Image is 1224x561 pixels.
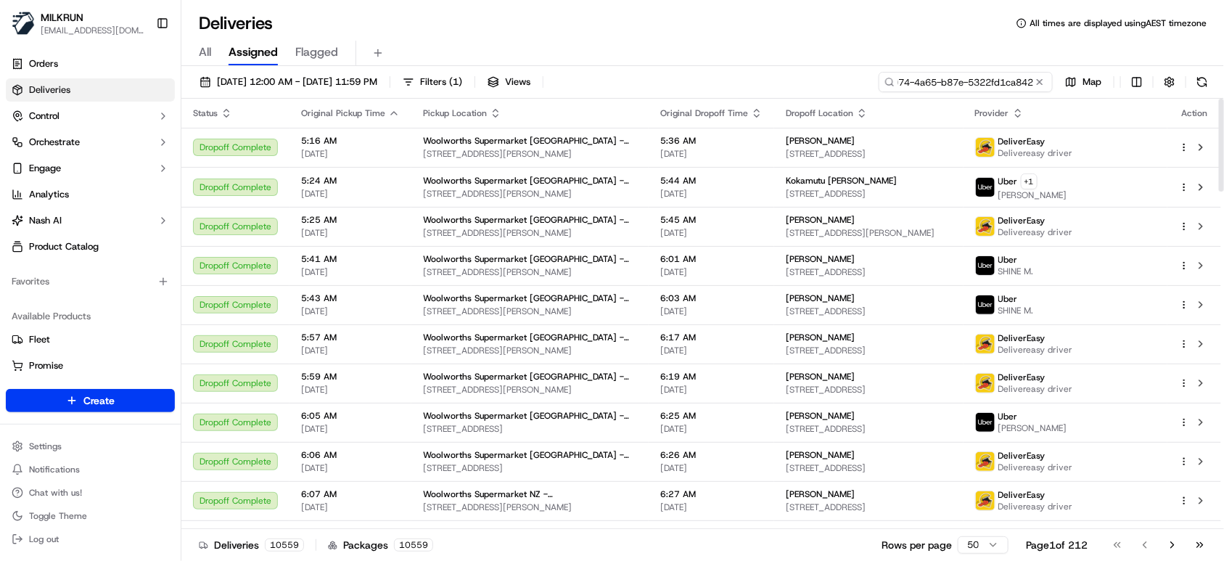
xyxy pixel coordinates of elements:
span: [DATE] [301,462,400,474]
span: SHINE M. [998,305,1034,316]
span: ( 1 ) [449,75,462,89]
span: Delivereasy driver [998,501,1073,512]
span: Flagged [295,44,338,61]
span: 5:24 AM [301,175,400,187]
a: Fleet [12,333,169,346]
button: Control [6,105,175,128]
span: 5:16 AM [301,135,400,147]
span: [DATE] [660,462,763,474]
span: [PERSON_NAME] [786,135,855,147]
a: Promise [12,359,169,372]
button: [DATE] 12:00 AM - [DATE] 11:59 PM [193,72,384,92]
span: [DATE] [660,501,763,513]
span: [DATE] [301,345,400,356]
span: Provider [975,107,1009,119]
span: [PERSON_NAME] [786,371,855,382]
span: Uber [998,254,1018,266]
span: [DATE] [301,227,400,239]
button: Log out [6,529,175,549]
span: [STREET_ADDRESS][PERSON_NAME] [423,384,637,396]
button: Create [6,389,175,412]
span: [DATE] [660,148,763,160]
img: MILKRUN [12,12,35,35]
span: Delivereasy driver [998,462,1073,473]
span: [STREET_ADDRESS][PERSON_NAME] [786,227,952,239]
span: [STREET_ADDRESS][PERSON_NAME] [423,306,637,317]
div: Page 1 of 212 [1026,538,1088,552]
a: Deliveries [6,78,175,102]
button: [EMAIL_ADDRESS][DOMAIN_NAME] [41,25,144,36]
div: Packages [328,538,433,552]
span: 5:45 AM [660,214,763,226]
span: [PERSON_NAME] [786,528,855,539]
span: Woolworths Supermarket [GEOGRAPHIC_DATA] - [GEOGRAPHIC_DATA] [423,135,637,147]
span: [STREET_ADDRESS] [786,384,952,396]
span: [DATE] [660,345,763,356]
span: [PERSON_NAME] [786,332,855,343]
span: [DATE] [301,501,400,513]
span: All [199,44,211,61]
span: 6:25 AM [660,410,763,422]
span: Product Catalog [29,240,99,253]
span: Orchestrate [29,136,80,149]
span: [STREET_ADDRESS] [786,423,952,435]
span: 5:44 AM [660,175,763,187]
span: DeliverEasy [998,332,1046,344]
button: Fleet [6,328,175,351]
span: MILKRUN [41,10,83,25]
span: Woolworths Supermarket [GEOGRAPHIC_DATA] - [GEOGRAPHIC_DATA] [423,292,637,304]
span: [PERSON_NAME] [786,292,855,304]
span: Notifications [29,464,80,475]
span: 6:27 AM [660,528,763,539]
span: 6:07 AM [301,488,400,500]
img: delivereasy_logo.png [976,491,995,510]
span: 6:17 AM [660,332,763,343]
div: Favorites [6,270,175,293]
span: [DATE] [301,188,400,200]
a: Analytics [6,183,175,206]
span: Settings [29,441,62,452]
span: Assigned [229,44,278,61]
span: [STREET_ADDRESS] [786,501,952,513]
img: delivereasy_logo.png [976,374,995,393]
span: Engage [29,162,61,175]
div: Action [1179,107,1209,119]
span: [DATE] [660,266,763,278]
img: uber-new-logo.jpeg [976,256,995,275]
span: Deliveries [29,83,70,97]
span: 6:06 AM [301,449,400,461]
span: 6:07 AM [301,528,400,539]
span: Create [83,393,115,408]
span: Chat with us! [29,487,82,499]
span: [PERSON_NAME] [998,422,1067,434]
span: Views [505,75,530,89]
span: [DATE] [301,266,400,278]
span: [DATE] [660,384,763,396]
span: Map [1083,75,1101,89]
span: DeliverEasy [998,136,1046,147]
span: [PERSON_NAME] [786,410,855,422]
button: MILKRUNMILKRUN[EMAIL_ADDRESS][DOMAIN_NAME] [6,6,150,41]
span: Log out [29,533,59,545]
span: [STREET_ADDRESS] [786,266,952,278]
span: [DATE] [301,384,400,396]
span: Promise [29,359,63,372]
span: Analytics [29,188,69,201]
span: [STREET_ADDRESS][PERSON_NAME] [423,188,637,200]
span: Nash AI [29,214,62,227]
span: Woolworths Supermarket [GEOGRAPHIC_DATA] - [GEOGRAPHIC_DATA] [423,449,637,461]
button: Settings [6,436,175,456]
button: +1 [1021,173,1038,189]
span: Control [29,110,59,123]
span: [DATE] 12:00 AM - [DATE] 11:59 PM [217,75,377,89]
span: [DATE] [660,306,763,317]
span: [STREET_ADDRESS] [786,148,952,160]
span: [STREET_ADDRESS] [423,462,637,474]
span: Delivereasy driver [998,147,1073,159]
h1: Deliveries [199,12,273,35]
div: 10559 [265,539,304,552]
button: Filters(1) [396,72,469,92]
button: Engage [6,157,175,180]
span: 6:26 AM [660,449,763,461]
span: Woolworths Supermarket [GEOGRAPHIC_DATA] - [GEOGRAPHIC_DATA] [423,410,637,422]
